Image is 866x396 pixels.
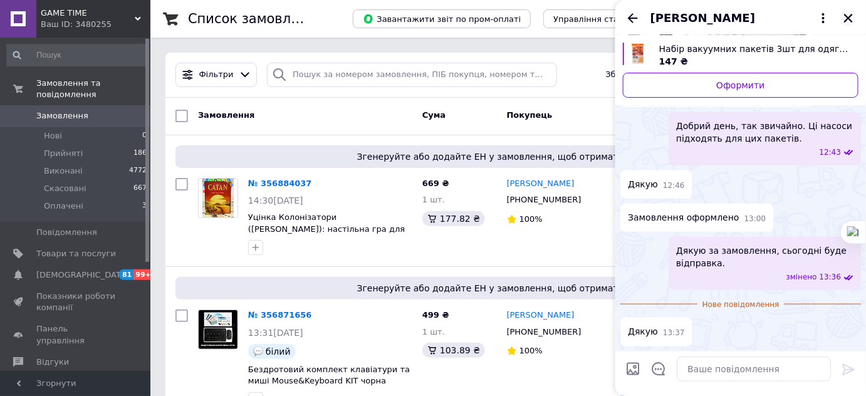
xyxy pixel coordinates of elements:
div: [PHONE_NUMBER] [504,324,584,340]
img: :speech_balloon: [253,346,263,357]
span: Оплачені [44,201,83,212]
span: Дякую [628,325,658,338]
span: Завантажити звіт по пром-оплаті [363,13,521,24]
span: білий [266,346,291,357]
span: Покупець [507,110,553,120]
span: Скасовані [44,183,86,194]
div: 177.82 ₴ [422,211,485,226]
span: Нові [44,130,62,142]
a: Бездротовий комплект клавіатури та миші Mouse&Keyboard KIT чорна [248,365,410,386]
span: Замовлення оформлено [628,211,739,224]
span: 147 ₴ [659,56,688,66]
button: Закрити [841,11,856,26]
div: 103.89 ₴ [422,343,485,358]
a: [PERSON_NAME] [507,310,575,321]
span: 12:46 12.08.2025 [663,180,685,191]
a: [PERSON_NAME] [507,178,575,190]
a: № 356871656 [248,310,312,320]
span: 1 шт. [422,195,445,204]
span: Відгуки [36,357,69,368]
span: Згенеруйте або додайте ЕН у замовлення, щоб отримати оплату [180,150,836,163]
span: Панель управління [36,323,116,346]
span: Управління статусами [553,14,649,24]
span: 4772 [129,165,147,177]
span: Замовлення [198,110,254,120]
span: 13:36 12.08.2025 [819,272,841,283]
span: 100% [519,346,543,355]
span: Добрий день, так звичайно. Ці насоси підходять для цих пакетів. [676,120,853,145]
span: 186 [133,148,147,159]
span: 12:43 12.08.2025 [819,147,841,158]
span: Повідомлення [36,227,97,238]
img: Фото товару [199,310,237,349]
a: Оформити [623,73,858,98]
span: 81 [119,269,133,280]
span: Дякую за замовлення, сьогодні буде відправка. [676,244,853,269]
span: 0 [142,130,147,142]
button: Назад [625,11,640,26]
span: Набір вакуумних пакетів 3шт для одягу з клапаном 50*60 см [659,43,848,55]
span: 667 [133,183,147,194]
span: Прийняті [44,148,83,159]
span: 3 [142,201,147,212]
span: [PERSON_NAME] [650,10,755,26]
span: Виконані [44,165,83,177]
span: 669 ₴ [422,179,449,188]
span: Згенеруйте або додайте ЕН у замовлення, щоб отримати оплату [180,282,836,294]
span: 99+ [133,269,154,280]
div: [PHONE_NUMBER] [504,192,584,208]
button: [PERSON_NAME] [650,10,831,26]
input: Пошук [6,44,148,66]
span: Нове повідомлення [697,300,785,310]
img: Фото товару [202,179,234,217]
span: 13:37 12.08.2025 [663,328,685,338]
span: Дякую [628,178,658,191]
span: Cума [422,110,446,120]
h1: Список замовлень [188,11,315,26]
button: Відкрити шаблони відповідей [650,360,667,377]
span: Замовлення та повідомлення [36,78,150,100]
a: № 356884037 [248,179,312,188]
span: 14:30[DATE] [248,195,303,206]
button: Завантажити звіт по пром-оплаті [353,9,531,28]
span: Показники роботи компанії [36,291,116,313]
span: 499 ₴ [422,310,449,320]
a: Переглянути товар [623,43,858,68]
span: Збережені фільтри: [606,69,691,81]
a: Фото товару [198,178,238,218]
span: GAME TIME [41,8,135,19]
div: Ваш ID: 3480255 [41,19,150,30]
span: 13:00 12.08.2025 [744,214,766,224]
span: 13:31[DATE] [248,328,303,338]
img: 5849710624_w80_h80_nabor-vakuumnyh-paketov.jpg [627,43,649,65]
span: Фільтри [199,69,234,81]
span: Замовлення [36,110,88,122]
span: змінено [786,272,819,283]
span: 100% [519,214,543,224]
input: Пошук за номером замовлення, ПІБ покупця, номером телефону, Email, номером накладної [267,63,557,87]
button: Управління статусами [543,9,659,28]
span: [DEMOGRAPHIC_DATA] [36,269,129,281]
span: Товари та послуги [36,248,116,259]
a: Фото товару [198,310,238,350]
span: 1 шт. [422,327,445,336]
a: Уцінка Колонізатори ([PERSON_NAME]): настільна гра для всієї родини! 3-4 гравці + у подарунок пра... [248,212,405,257]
